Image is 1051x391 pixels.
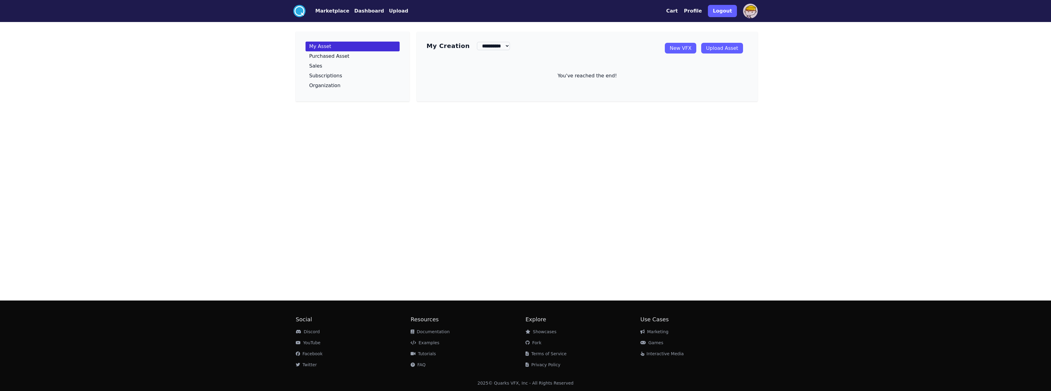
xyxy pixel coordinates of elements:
[349,7,384,15] a: Dashboard
[384,7,408,15] a: Upload
[525,315,640,324] h2: Explore
[306,81,400,90] a: Organization
[315,7,349,15] button: Marketplace
[309,54,350,59] p: Purchased Asset
[354,7,384,15] button: Dashboard
[411,351,436,356] a: Tutorials
[640,315,755,324] h2: Use Cases
[525,351,566,356] a: Terms of Service
[306,51,400,61] a: Purchased Asset
[640,351,684,356] a: Interactive Media
[309,64,322,68] p: Sales
[708,5,737,17] button: Logout
[743,4,758,18] img: profile
[309,83,340,88] p: Organization
[525,362,560,367] a: Privacy Policy
[640,329,668,334] a: Marketing
[427,42,470,50] h3: My Creation
[309,44,331,49] p: My Asset
[296,362,317,367] a: Twitter
[478,380,574,386] div: 2025 © Quarks VFX, Inc - All Rights Reserved
[640,340,663,345] a: Games
[296,315,411,324] h2: Social
[708,2,737,20] a: Logout
[666,7,678,15] button: Cart
[306,61,400,71] a: Sales
[296,329,320,334] a: Discord
[411,315,525,324] h2: Resources
[306,71,400,81] a: Subscriptions
[525,329,556,334] a: Showcases
[665,43,696,53] a: New VFX
[411,340,439,345] a: Examples
[296,351,323,356] a: Facebook
[525,340,541,345] a: Fork
[684,7,702,15] button: Profile
[306,7,349,15] a: Marketplace
[411,329,450,334] a: Documentation
[296,340,320,345] a: YouTube
[306,42,400,51] a: My Asset
[427,72,748,79] p: You've reached the end!
[701,43,743,53] a: Upload Asset
[389,7,408,15] button: Upload
[309,73,342,78] p: Subscriptions
[411,362,426,367] a: FAQ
